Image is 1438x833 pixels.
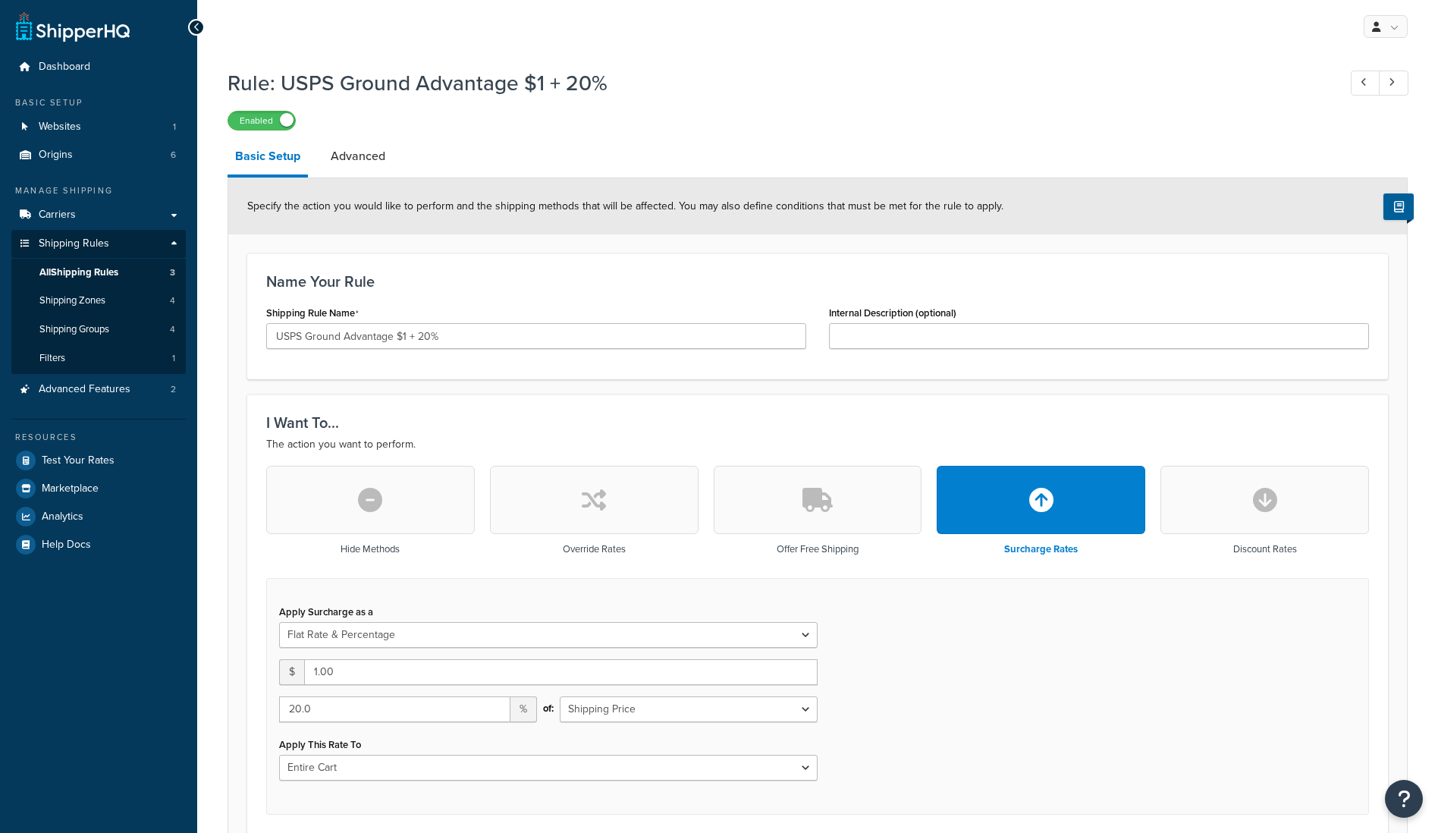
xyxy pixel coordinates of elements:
[1004,544,1078,555] h3: Surcharge Rates
[42,454,115,467] span: Test Your Rates
[323,138,393,174] a: Advanced
[11,344,186,372] li: Filters
[1233,544,1297,555] h3: Discount Rates
[11,503,186,530] a: Analytics
[11,316,186,344] a: Shipping Groups4
[171,383,176,396] span: 2
[11,344,186,372] a: Filters1
[11,53,186,81] a: Dashboard
[11,113,186,141] a: Websites1
[39,383,130,396] span: Advanced Features
[11,287,186,315] a: Shipping Zones4
[170,294,175,307] span: 4
[279,739,361,750] label: Apply This Rate To
[341,544,400,555] h3: Hide Methods
[266,307,359,319] label: Shipping Rule Name
[11,141,186,169] a: Origins6
[266,435,1369,454] p: The action you want to perform.
[39,209,76,222] span: Carriers
[266,414,1369,431] h3: I Want To...
[11,230,186,374] li: Shipping Rules
[266,273,1369,290] h3: Name Your Rule
[39,266,118,279] span: All Shipping Rules
[170,266,175,279] span: 3
[39,121,81,134] span: Websites
[11,184,186,197] div: Manage Shipping
[228,138,308,178] a: Basic Setup
[39,352,65,365] span: Filters
[11,141,186,169] li: Origins
[543,698,554,719] span: of:
[39,237,109,250] span: Shipping Rules
[39,61,90,74] span: Dashboard
[11,447,186,474] a: Test Your Rates
[42,539,91,552] span: Help Docs
[42,483,99,495] span: Marketplace
[1383,193,1414,220] button: Show Help Docs
[247,198,1003,214] span: Specify the action you would like to perform and the shipping methods that will be affected. You ...
[563,544,626,555] h3: Override Rates
[279,606,373,618] label: Apply Surcharge as a
[777,544,859,555] h3: Offer Free Shipping
[1385,780,1423,818] button: Open Resource Center
[11,259,186,287] a: AllShipping Rules3
[11,316,186,344] li: Shipping Groups
[11,230,186,258] a: Shipping Rules
[11,376,186,404] li: Advanced Features
[11,287,186,315] li: Shipping Zones
[171,149,176,162] span: 6
[172,352,175,365] span: 1
[279,659,304,685] span: $
[228,112,295,130] label: Enabled
[39,294,105,307] span: Shipping Zones
[510,696,537,722] span: %
[11,475,186,502] a: Marketplace
[11,531,186,558] a: Help Docs
[173,121,176,134] span: 1
[11,201,186,229] a: Carriers
[11,96,186,109] div: Basic Setup
[11,113,186,141] li: Websites
[11,431,186,444] div: Resources
[170,323,175,336] span: 4
[39,323,109,336] span: Shipping Groups
[11,376,186,404] a: Advanced Features2
[1379,71,1408,96] a: Next Record
[42,511,83,523] span: Analytics
[829,307,956,319] label: Internal Description (optional)
[228,68,1323,98] h1: Rule: USPS Ground Advantage $1 + 20%
[1351,71,1380,96] a: Previous Record
[39,149,73,162] span: Origins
